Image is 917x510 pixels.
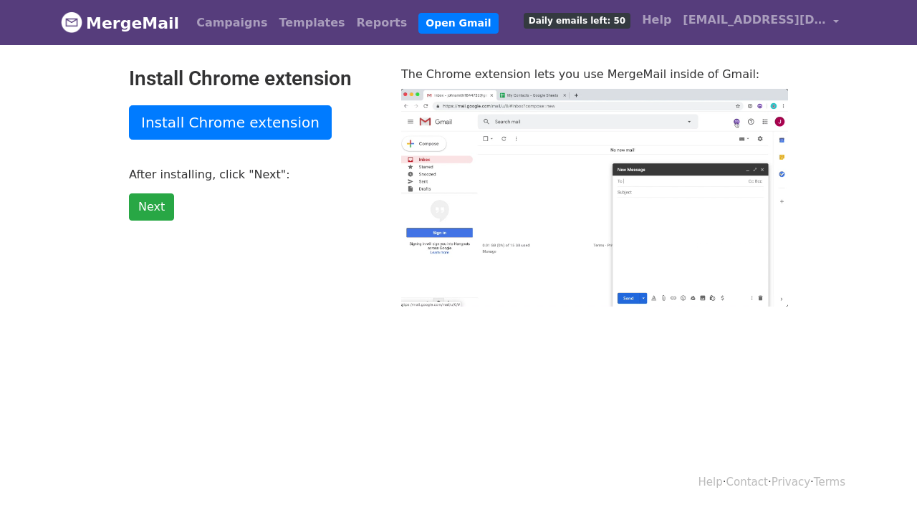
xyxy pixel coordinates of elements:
span: [EMAIL_ADDRESS][DOMAIN_NAME] [683,11,826,29]
img: MergeMail logo [61,11,82,33]
a: Privacy [772,476,810,489]
a: Next [129,193,174,221]
p: The Chrome extension lets you use MergeMail inside of Gmail: [401,67,788,82]
a: Help [636,6,677,34]
a: Open Gmail [418,13,498,34]
a: Install Chrome extension [129,105,332,140]
a: Terms [814,476,845,489]
a: Reports [351,9,413,37]
a: [EMAIL_ADDRESS][DOMAIN_NAME] [677,6,845,39]
a: Contact [726,476,768,489]
a: Templates [273,9,350,37]
h2: Install Chrome extension [129,67,380,91]
a: Campaigns [191,9,273,37]
a: Daily emails left: 50 [518,6,636,34]
a: Help [698,476,723,489]
span: Daily emails left: 50 [524,13,630,29]
p: After installing, click "Next": [129,167,380,182]
iframe: Chat Widget [845,441,917,510]
a: MergeMail [61,8,179,38]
